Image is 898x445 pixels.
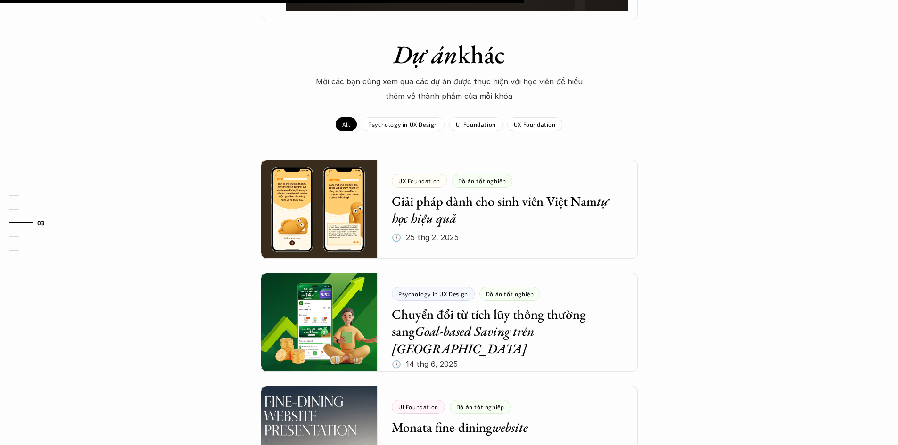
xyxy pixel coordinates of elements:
strong: 03 [37,219,45,226]
em: Dự án [393,38,458,71]
p: All [342,121,350,128]
p: UI Foundation [456,121,496,128]
h1: khác [284,39,614,70]
p: UX Foundation [514,121,556,128]
a: UX FoundationĐồ án tốt nghiệpGiải pháp dành cho sinh viên Việt Namtự học hiệu quả🕔 25 thg 2, 2025 [261,160,638,259]
p: Mời các bạn cùng xem qua các dự án được thực hiện với học viên để hiểu thêm về thành phẩm của mỗi... [308,74,591,103]
p: Psychology in UX Design [368,121,438,128]
a: Psychology in UX DesignĐồ án tốt nghiệpChuyển đổi từ tích lũy thông thường sangGoal-based Saving ... [261,273,638,372]
a: 03 [9,217,54,228]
